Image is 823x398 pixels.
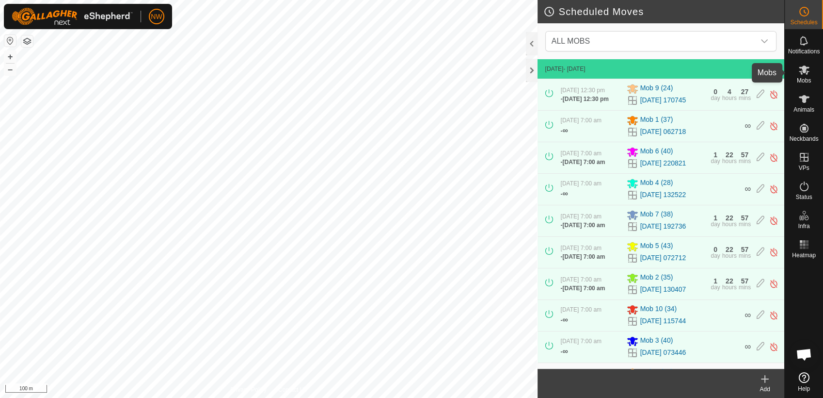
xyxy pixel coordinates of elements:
a: [DATE] 072712 [640,253,686,263]
div: 27 [741,88,749,95]
span: Infra [798,223,809,229]
span: ∞ [744,310,751,320]
span: [DATE] 7:00 am [563,159,605,166]
a: Privacy Policy [230,385,267,394]
span: Animals [793,107,814,113]
div: Add [745,385,784,394]
img: Turn off schedule move [769,310,778,320]
span: Help [798,386,810,392]
img: Turn off schedule move [769,89,778,99]
span: [DATE] 7:00 am [561,276,601,283]
div: - [561,221,605,230]
span: ∞ [563,189,568,198]
div: hours [722,158,737,164]
span: [DATE] 12:30 pm [563,96,609,102]
div: mins [739,253,751,259]
div: 1 [713,215,717,221]
div: Open chat [790,340,819,369]
span: ∞ [563,347,568,355]
div: 57 [741,246,749,253]
div: day [711,221,720,227]
a: [DATE] 220821 [640,158,686,168]
span: [DATE] 7:00 am [561,338,601,345]
div: 0 [713,246,717,253]
span: [DATE] 7:00 am [563,222,605,229]
div: 0 [713,88,717,95]
h2: Scheduled Moves [543,6,784,17]
span: [DATE] [545,66,564,72]
div: - [561,284,605,293]
span: Mob 9 (24) [640,83,673,95]
span: Mob 2 (35) [640,272,673,284]
a: [DATE] 115744 [640,316,686,326]
span: ∞ [563,126,568,134]
span: NW [151,12,162,22]
div: - [561,346,568,357]
img: Turn off schedule move [769,342,778,352]
span: ∞ [744,184,751,194]
button: – [4,64,16,75]
a: Contact Us [278,385,307,394]
span: Mobs [797,78,811,83]
span: [DATE] 7:00 am [561,117,601,124]
span: [DATE] 7:00 am [561,245,601,251]
img: Turn off schedule move [769,184,778,194]
span: Heatmap [792,252,816,258]
div: 22 [726,246,733,253]
img: Turn off schedule move [769,247,778,257]
div: - [561,95,609,103]
div: - [561,252,605,261]
span: [DATE] 7:00 am [561,150,601,157]
a: [DATE] 170745 [640,95,686,105]
div: 1 [713,151,717,158]
img: Turn off schedule move [769,152,778,163]
div: day [711,284,720,290]
div: - [561,125,568,136]
div: dropdown trigger [755,32,774,51]
span: Mob 4 (28) [640,178,673,189]
button: Reset Map [4,35,16,47]
div: 22 [726,278,733,284]
span: [DATE] 7:00 am [563,253,605,260]
span: ALL MOBS [548,32,755,51]
div: 57 [741,215,749,221]
div: mins [739,284,751,290]
span: [DATE] 7:00 am [561,306,601,313]
div: hours [722,284,737,290]
div: 4 [728,88,731,95]
div: 1 [713,278,717,284]
span: Mob 6 (40) [640,146,673,158]
div: hours [722,95,737,101]
span: Mob 3 (40) [640,335,673,347]
div: - [561,188,568,199]
span: ∞ [744,121,751,131]
a: [DATE] 192736 [640,221,686,232]
div: mins [739,221,751,227]
div: hours [722,221,737,227]
span: Neckbands [789,136,818,142]
img: Gallagher Logo [12,8,133,25]
a: Help [785,368,823,396]
div: - [561,314,568,326]
span: [DATE] 7:00 am [561,213,601,220]
span: Mob 10 (34) [640,304,677,315]
div: 22 [726,215,733,221]
a: [DATE] 132522 [640,190,686,200]
span: Notifications [788,49,820,54]
div: 57 [741,278,749,284]
div: hours [722,253,737,259]
button: + [4,51,16,63]
span: Schedules [790,19,817,25]
div: - [561,158,605,166]
a: [DATE] 073446 [640,348,686,358]
a: [DATE] 062718 [640,127,686,137]
div: mins [739,158,751,164]
div: day [711,253,720,259]
button: Map Layers [21,35,33,47]
div: day [711,95,720,101]
div: day [711,158,720,164]
span: [DATE] 12:30 pm [561,87,605,94]
img: Turn off schedule move [769,279,778,289]
img: Turn off schedule move [769,121,778,131]
img: Turn off schedule move [769,216,778,226]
